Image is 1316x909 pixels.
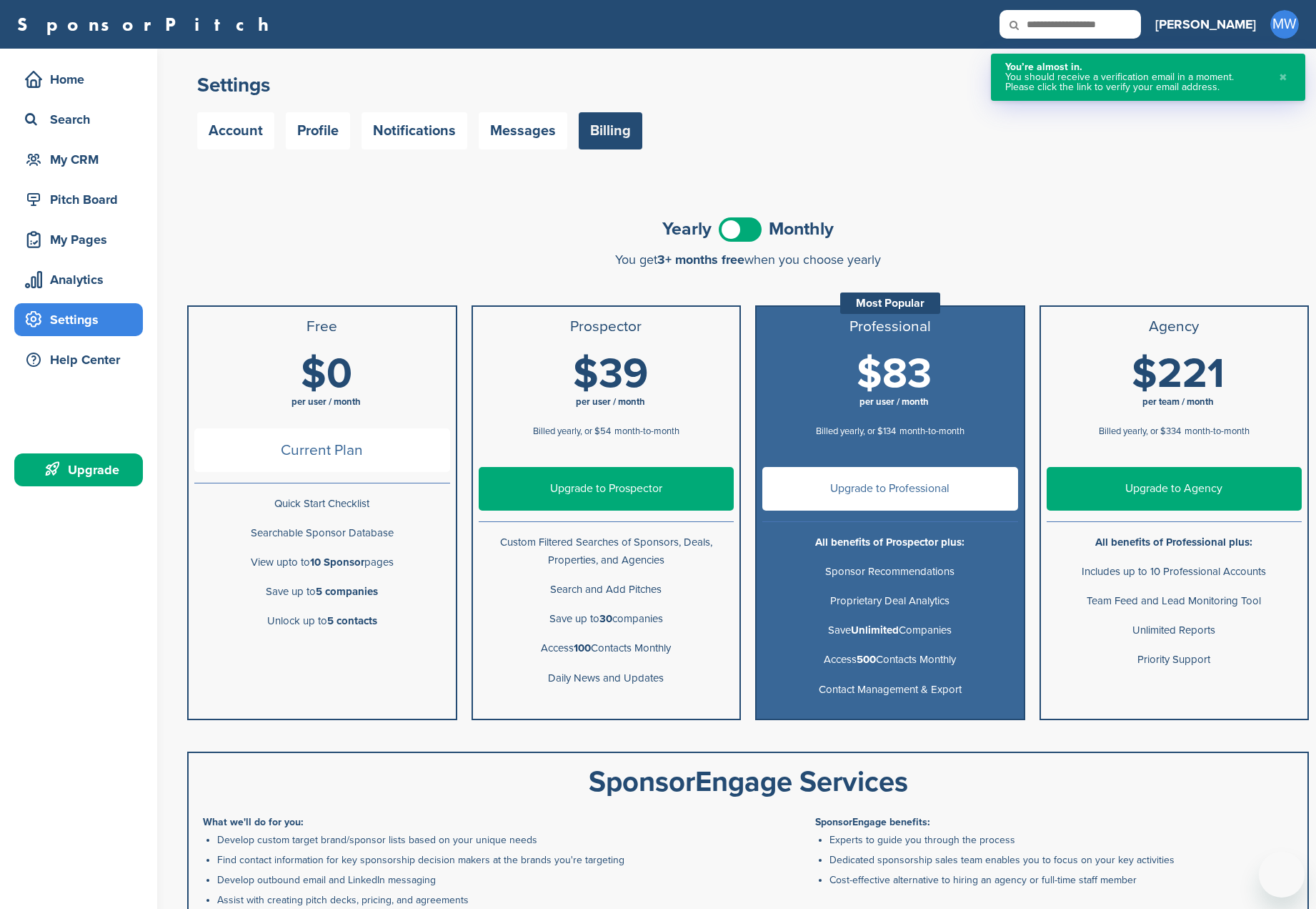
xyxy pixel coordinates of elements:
span: month-to-month [614,426,679,437]
p: Searchable Sponsor Database [194,524,450,542]
div: You get when you choose yearly [187,252,1309,267]
p: Search and Add Pitches [479,581,734,599]
a: Settings [14,303,143,336]
a: Help Center [14,343,143,376]
b: All benefits of Prospector plus: [815,536,964,549]
p: Contact Management & Export [762,681,1018,699]
h2: Settings [197,72,1299,98]
div: Upgrade [21,457,143,483]
span: per user / month [859,396,929,408]
div: My Pages [21,227,143,252]
p: Save up to companies [479,610,734,628]
span: Billed yearly, or $54 [533,426,611,437]
p: View upto to pages [194,554,450,571]
a: SponsorPitch [17,15,278,34]
div: My CRM [21,147,143,172]
a: Billing [579,112,642,149]
a: My Pages [14,223,143,256]
span: MW [1270,10,1299,39]
a: Notifications [362,112,467,149]
li: Experts to guide you through the process [829,832,1294,847]
span: per team / month [1142,396,1214,408]
span: $83 [857,349,932,399]
h3: [PERSON_NAME] [1155,14,1256,34]
div: You should receive a verification email in a moment. Please click the link to verify your email a... [1005,72,1265,92]
span: month-to-month [899,426,964,437]
a: Pitch Board [14,183,143,216]
span: month-to-month [1185,426,1250,437]
li: Dedicated sponsorship sales team enables you to focus on your key activities [829,853,1294,868]
p: Access Contacts Monthly [479,639,734,657]
button: Close [1275,62,1291,92]
b: 30 [599,612,612,625]
b: 10 Sponsor [310,556,364,569]
p: Access Contacts Monthly [762,651,1018,669]
a: Upgrade to Professional [762,467,1018,511]
div: Home [21,67,143,92]
p: Sponsor Recommendations [762,563,1018,581]
a: Upgrade to Agency [1047,467,1302,511]
span: $39 [573,349,648,399]
p: Unlimited Reports [1047,621,1302,639]
a: Analytics [14,263,143,296]
li: Develop custom target brand/sponsor lists based on your unique needs [217,832,744,847]
span: per user / month [291,396,361,408]
div: Analytics [21,267,143,293]
h3: Professional [762,318,1018,335]
p: Team Feed and Lead Monitoring Tool [1047,592,1302,610]
p: Priority Support [1047,651,1302,669]
p: Custom Filtered Searches of Sponsors, Deals, Properties, and Agencies [479,534,734,569]
div: SponsorEngage Services [203,767,1293,796]
span: Billed yearly, or $334 [1099,426,1181,437]
h3: Prospector [479,318,734,335]
b: 5 companies [316,585,378,598]
span: Current Plan [194,428,450,472]
a: My CRM [14,143,143,176]
b: SponsorEngage benefits: [815,816,930,828]
span: $0 [301,349,352,399]
div: Most Popular [840,293,940,314]
h3: Agency [1047,318,1302,335]
a: Home [14,63,143,96]
span: per user / month [576,396,645,408]
span: Monthly [769,220,834,238]
p: Quick Start Checklist [194,495,450,513]
b: What we'll do for you: [203,816,304,828]
a: Account [197,112,274,149]
p: Includes up to 10 Professional Accounts [1047,563,1302,581]
h3: Free [194,318,450,335]
div: Pitch Board [21,187,143,212]
a: Profile [286,112,350,149]
b: 100 [574,642,591,654]
li: Assist with creating pitch decks, pricing, and agreements [217,893,744,908]
p: Save Companies [762,621,1018,639]
div: You’re almost in. [1005,62,1265,72]
li: Develop outbound email and LinkedIn messaging [217,873,744,888]
a: Upgrade [14,453,143,486]
div: Search [21,107,143,132]
a: [PERSON_NAME] [1155,9,1256,40]
p: Save up to [194,583,450,601]
a: Upgrade to Prospector [479,467,734,511]
p: Unlock up to [194,612,450,630]
span: $221 [1132,349,1225,399]
a: Messages [479,112,567,149]
div: Help Center [21,347,143,373]
div: Settings [21,307,143,333]
b: All benefits of Professional plus: [1095,536,1252,549]
b: 500 [857,653,876,666]
li: Find contact information for key sponsorship decision makers at the brands you're targeting [217,853,744,868]
iframe: Button to launch messaging window [1259,852,1305,898]
a: Search [14,103,143,136]
span: Billed yearly, or $134 [816,426,896,437]
span: 3+ months free [657,252,744,267]
li: Cost-effective alternative to hiring an agency or full-time staff member [829,873,1294,888]
p: Daily News and Updates [479,669,734,687]
b: Unlimited [851,624,899,637]
span: Yearly [662,220,712,238]
p: Proprietary Deal Analytics [762,592,1018,610]
b: 5 contacts [327,614,377,627]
